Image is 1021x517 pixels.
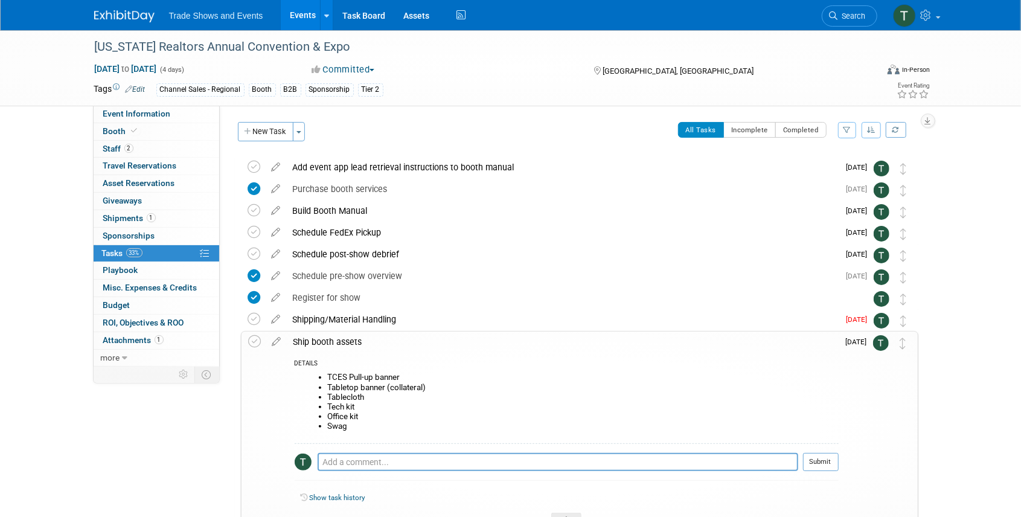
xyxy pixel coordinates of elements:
a: Edit [126,85,146,94]
button: Incomplete [723,122,776,138]
div: Build Booth Manual [287,201,839,221]
i: Move task [901,315,907,327]
img: Format-Inperson.png [888,65,900,74]
i: Move task [901,185,907,196]
img: Tiff Wagner [874,291,889,307]
a: Giveaways [94,193,219,210]
span: Staff [103,144,133,153]
div: B2B [280,83,301,96]
a: Search [822,5,877,27]
a: Attachments1 [94,332,219,349]
td: Tags [94,83,146,97]
a: edit [266,162,287,173]
div: Channel Sales - Regional [156,83,245,96]
img: Tiff Wagner [893,4,916,27]
img: Tiff Wagner [874,204,889,220]
span: [DATE] [847,185,874,193]
a: Sponsorships [94,228,219,245]
span: 2 [124,144,133,153]
span: Attachments [103,335,164,345]
div: Booth [249,83,276,96]
a: edit [266,271,287,281]
span: Booth [103,126,140,136]
span: 1 [155,335,164,344]
button: Committed [307,63,379,76]
i: Booth reservation complete [132,127,138,134]
a: Show task history [310,493,365,502]
div: Add event app lead retrieval instructions to booth manual [287,157,839,178]
span: to [120,64,132,74]
a: edit [266,227,287,238]
img: Tiff Wagner [874,226,889,242]
li: Office kit [328,412,839,422]
span: [DATE] [847,163,874,172]
span: Shipments [103,213,156,223]
span: Giveaways [103,196,142,205]
i: Move task [901,228,907,240]
span: 1 [147,213,156,222]
a: Shipments1 [94,210,219,227]
span: Event Information [103,109,171,118]
a: Event Information [94,106,219,123]
a: Booth [94,123,219,140]
a: edit [266,336,287,347]
i: Move task [901,272,907,283]
i: Move task [901,163,907,175]
div: DETAILS [295,359,839,370]
img: Tiff Wagner [874,248,889,263]
span: [DATE] [DATE] [94,63,158,74]
img: Tiff Wagner [873,335,889,351]
td: Personalize Event Tab Strip [174,367,195,382]
li: TCES Pull-up banner [328,373,839,382]
div: Register for show [287,287,850,308]
a: Budget [94,297,219,314]
img: Tiff Wagner [874,313,889,329]
a: edit [266,249,287,260]
a: Misc. Expenses & Credits [94,280,219,297]
div: Event Rating [897,83,929,89]
a: Staff2 [94,141,219,158]
a: Travel Reservations [94,158,219,175]
span: [DATE] [847,315,874,324]
li: Tabletop banner (collateral) [328,383,839,393]
span: Asset Reservations [103,178,175,188]
li: Tech kit [328,402,839,412]
div: Shipping/Material Handling [287,309,839,330]
span: 33% [126,248,142,257]
span: [DATE] [847,250,874,258]
i: Move task [901,250,907,262]
img: Tiff Wagner [295,454,312,470]
span: ROI, Objectives & ROO [103,318,184,327]
a: more [94,350,219,367]
li: Tablecloth [328,393,839,402]
img: Tiff Wagner [874,161,889,176]
span: [DATE] [847,207,874,215]
button: New Task [238,122,293,141]
div: In-Person [901,65,930,74]
span: [DATE] [846,338,873,346]
span: Trade Shows and Events [169,11,263,21]
img: ExhibitDay [94,10,155,22]
div: Schedule FedEx Pickup [287,222,839,243]
div: Tier 2 [358,83,383,96]
div: Event Format [806,63,930,81]
span: [GEOGRAPHIC_DATA], [GEOGRAPHIC_DATA] [603,66,754,75]
i: Move task [901,207,907,218]
a: edit [266,184,287,194]
span: Playbook [103,265,138,275]
div: Ship booth assets [287,332,839,352]
div: Schedule post-show debrief [287,244,839,265]
span: Tasks [102,248,142,258]
img: Tiff Wagner [874,182,889,198]
button: Submit [803,453,839,471]
i: Move task [901,294,907,305]
a: edit [266,205,287,216]
button: All Tasks [678,122,725,138]
li: Swag [328,422,839,431]
div: [US_STATE] Realtors Annual Convention & Expo [91,36,859,58]
a: edit [266,314,287,325]
a: edit [266,292,287,303]
span: [DATE] [847,272,874,280]
a: Playbook [94,262,219,279]
img: Tiff Wagner [874,269,889,285]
